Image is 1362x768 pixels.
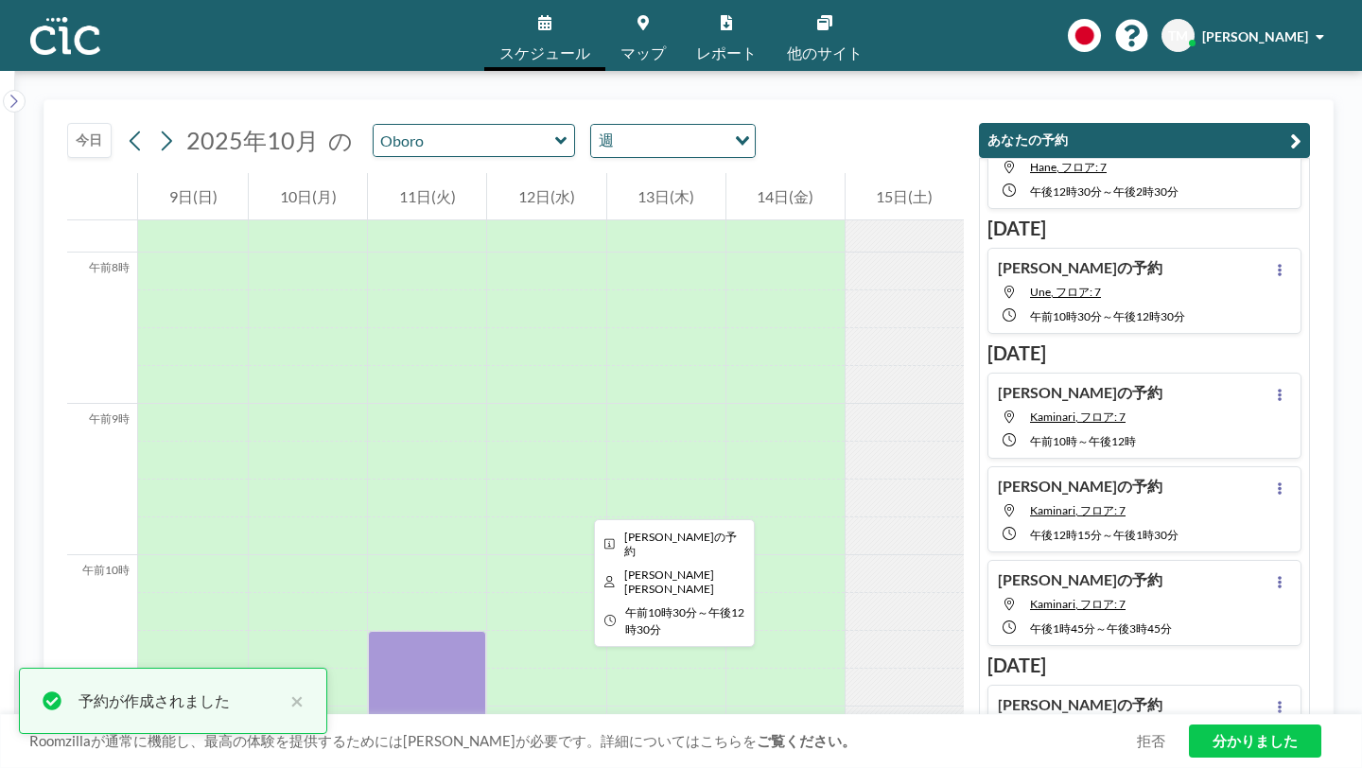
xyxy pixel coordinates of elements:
[625,605,697,620] font: 午前10時30分
[1102,184,1113,199] font: ～
[637,187,694,205] font: 13日(木)
[281,689,304,712] button: 近い
[169,187,218,205] font: 9日(日)
[1089,434,1136,448] font: 午後12時
[620,129,724,153] input: オプションを検索
[1030,597,1126,611] span: カミナリ、フロア: 7
[1030,184,1102,199] font: 午後12時30分
[1113,309,1185,323] font: 午後12時30分
[697,605,708,620] font: ～
[998,258,1162,276] font: [PERSON_NAME]の予約
[624,530,737,558] span: ともこさんの予約
[998,570,1162,588] font: [PERSON_NAME]の予約
[998,477,1162,495] font: [PERSON_NAME]の予約
[76,131,103,148] font: 今日
[374,125,555,156] input: Oboro
[328,126,353,154] font: の
[1030,309,1102,323] font: 午前10時30分
[987,217,1046,239] font: [DATE]
[696,44,757,61] font: レポート
[620,44,666,61] font: マップ
[290,687,304,714] font: ×
[1077,434,1089,448] font: ～
[1030,528,1102,542] font: 午後12時15分
[29,732,757,749] font: Roomzillaが通常に機能し、最高の体験を提供するためには[PERSON_NAME]が必要です。詳細についてはこちらを
[624,567,714,596] span: 水田智子
[89,411,130,426] font: 午前9時
[787,44,863,61] font: 他のサイト
[1030,503,1126,517] span: カミナリ、フロア: 7
[1137,732,1165,749] font: 拒否
[599,131,614,148] font: 週
[67,123,112,158] button: 今日
[1113,184,1179,199] font: 午後2時30分
[987,341,1046,364] font: [DATE]
[757,187,813,205] font: 14日(金)
[1095,621,1107,636] font: ～
[1102,309,1113,323] font: ～
[30,17,100,55] img: 組織ロゴ
[1030,621,1095,636] font: 午後1時45分
[998,695,1162,713] font: [PERSON_NAME]の予約
[987,131,1069,148] font: あなたの予約
[186,126,319,154] font: 2025年10月
[757,732,856,749] a: ご覧ください。
[998,383,1162,401] font: [PERSON_NAME]の予約
[518,187,575,205] font: 12日(水)
[1113,528,1179,542] font: 午後1時30分
[1107,621,1172,636] font: 午後3時45分
[79,691,230,709] font: 予約が作成されました
[1137,732,1165,750] a: 拒否
[1030,285,1101,299] span: 宇根、フロア: 7
[591,125,755,157] div: オプションを検索
[89,260,130,274] font: 午前8時
[1030,160,1107,174] span: ハネ、フロア: 7
[499,44,590,61] font: スケジュール
[1168,27,1188,44] font: TM
[1213,732,1298,749] font: 分かりました
[1030,410,1126,424] span: カミナリ、フロア: 7
[979,123,1310,158] button: あなたの予約
[876,187,933,205] font: 15日(土)
[987,654,1046,676] font: [DATE]
[82,563,130,577] font: 午前10時
[280,187,337,205] font: 10日(月)
[399,187,456,205] font: 11日(火)
[1102,528,1113,542] font: ～
[1202,28,1308,44] font: [PERSON_NAME]
[1030,434,1077,448] font: 午前10時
